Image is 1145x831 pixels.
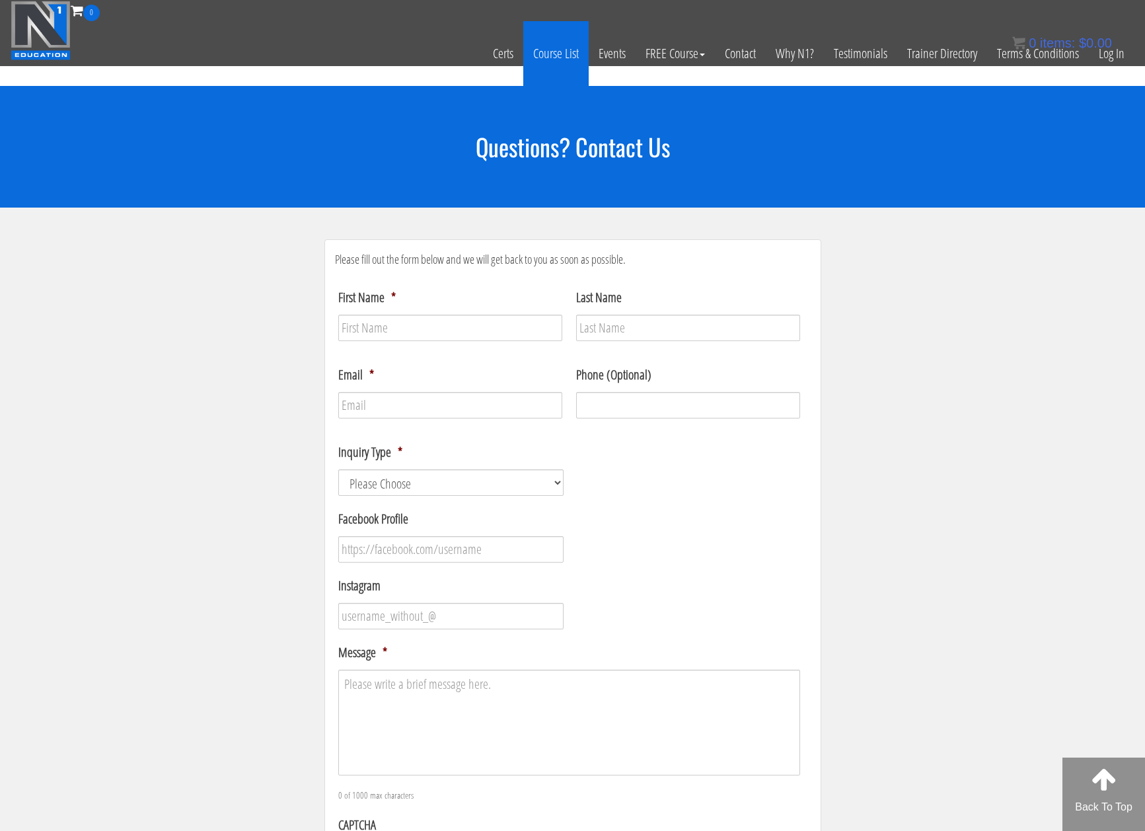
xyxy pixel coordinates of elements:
[987,21,1089,86] a: Terms & Conditions
[71,1,100,19] a: 0
[338,536,564,563] input: https://facebook.com/username
[338,778,763,803] div: 0 of 1000 max characters
[1012,36,1025,50] img: icon11.png
[1012,36,1112,50] a: 0 items: $0.00
[1062,799,1145,815] p: Back To Top
[338,603,564,629] input: username_without_@
[1079,36,1112,50] bdi: 0.00
[83,5,100,21] span: 0
[1079,36,1086,50] span: $
[576,289,622,306] label: Last Name
[335,253,811,266] h4: Please fill out the form below and we will get back to you as soon as possible.
[338,644,387,661] label: Message
[1089,21,1134,86] a: Log In
[338,366,374,383] label: Email
[576,315,800,341] input: Last Name
[766,21,824,86] a: Why N1?
[11,1,71,60] img: n1-education
[338,315,562,341] input: First Name
[483,21,523,86] a: Certs
[636,21,715,86] a: FREE Course
[523,21,589,86] a: Course List
[1040,36,1075,50] span: items:
[338,577,381,594] label: Instagram
[576,366,651,383] label: Phone (Optional)
[1029,36,1036,50] span: 0
[824,21,897,86] a: Testimonials
[338,392,562,418] input: Email
[589,21,636,86] a: Events
[338,444,402,461] label: Inquiry Type
[715,21,766,86] a: Contact
[338,510,408,528] label: Facebook Profile
[897,21,987,86] a: Trainer Directory
[338,289,396,306] label: First Name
